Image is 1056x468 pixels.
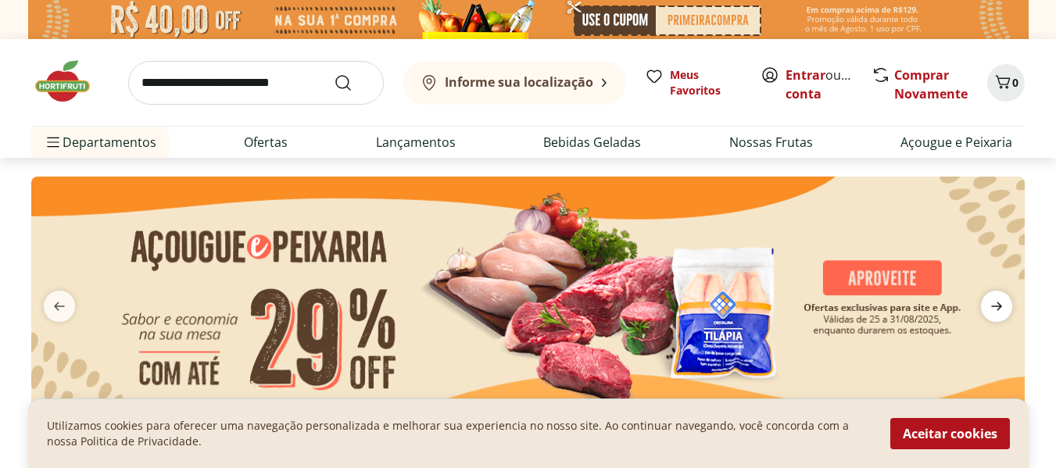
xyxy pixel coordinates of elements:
[334,73,371,92] button: Submit Search
[645,67,742,98] a: Meus Favoritos
[244,133,288,152] a: Ofertas
[670,67,742,98] span: Meus Favoritos
[47,418,872,449] p: Utilizamos cookies para oferecer uma navegação personalizada e melhorar sua experiencia no nosso ...
[31,291,88,322] button: previous
[729,133,813,152] a: Nossas Frutas
[894,66,968,102] a: Comprar Novamente
[128,61,384,105] input: search
[44,123,156,161] span: Departamentos
[786,66,872,102] a: Criar conta
[31,177,1025,417] img: açougue
[968,291,1025,322] button: next
[44,123,63,161] button: Menu
[786,66,855,103] span: ou
[890,418,1010,449] button: Aceitar cookies
[403,61,626,105] button: Informe sua localização
[987,64,1025,102] button: Carrinho
[31,58,109,105] img: Hortifruti
[543,133,641,152] a: Bebidas Geladas
[786,66,825,84] a: Entrar
[445,73,593,91] b: Informe sua localização
[1012,75,1018,90] span: 0
[376,133,456,152] a: Lançamentos
[900,133,1012,152] a: Açougue e Peixaria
